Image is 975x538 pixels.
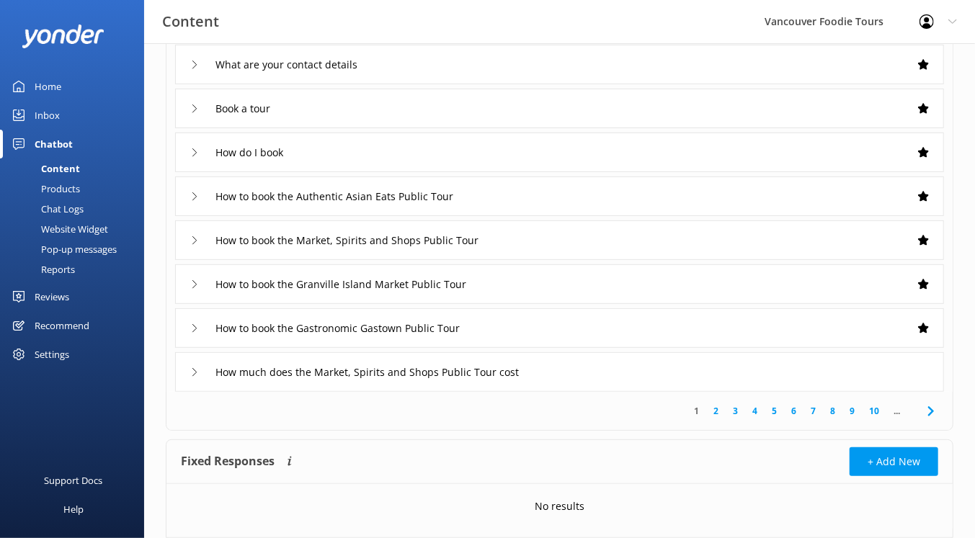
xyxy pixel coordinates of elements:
a: 1 [687,404,706,418]
p: No results [535,498,584,514]
a: 9 [842,404,862,418]
a: Products [9,179,144,199]
a: 10 [862,404,886,418]
a: Content [9,158,144,179]
div: Pop-up messages [9,239,117,259]
div: Inbox [35,101,60,130]
a: 6 [784,404,803,418]
a: 5 [765,404,784,418]
a: 3 [726,404,745,418]
div: Chatbot [35,130,73,158]
div: Reports [9,259,75,279]
div: Content [9,158,80,179]
img: yonder-white-logo.png [22,24,104,48]
button: + Add New [850,447,938,476]
div: Help [63,495,84,524]
a: 2 [706,404,726,418]
a: Reports [9,259,144,279]
span: ... [886,404,907,418]
a: Pop-up messages [9,239,144,259]
div: Support Docs [45,466,103,495]
div: Website Widget [9,219,108,239]
div: Reviews [35,282,69,311]
div: Products [9,179,80,199]
a: 8 [823,404,842,418]
h3: Content [162,10,219,33]
div: Recommend [35,311,89,340]
a: 4 [745,404,765,418]
div: Settings [35,340,69,369]
h4: Fixed Responses [181,447,275,476]
a: Chat Logs [9,199,144,219]
a: Website Widget [9,219,144,239]
div: Home [35,72,61,101]
a: 7 [803,404,823,418]
div: Chat Logs [9,199,84,219]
